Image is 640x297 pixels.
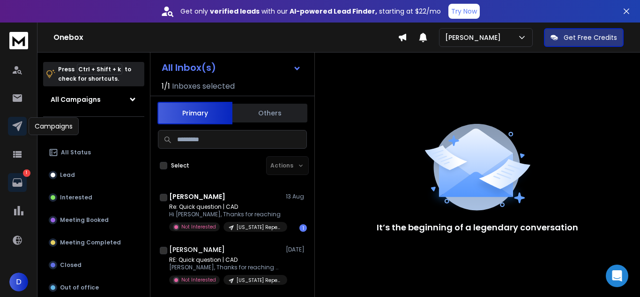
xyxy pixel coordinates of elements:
[180,7,441,16] p: Get only with our starting at $22/mo
[43,256,144,274] button: Closed
[169,211,282,218] p: Hi [PERSON_NAME], Thanks for reaching
[8,173,27,192] a: 1
[237,224,282,231] p: [US_STATE] Repeat
[171,162,189,169] label: Select
[43,233,144,252] button: Meeting Completed
[51,95,101,104] h1: All Campaigns
[169,192,225,201] h1: [PERSON_NAME]
[58,65,131,84] p: Press to check for shortcuts.
[9,273,28,291] button: D
[60,284,99,291] p: Out of office
[61,149,91,156] p: All Status
[172,81,235,92] h3: Inboxes selected
[564,33,617,42] p: Get Free Credits
[237,277,282,284] p: [US_STATE] Repeat
[53,32,398,43] h1: Onebox
[377,221,578,234] p: It’s the beginning of a legendary conversation
[286,193,307,200] p: 13 Aug
[23,169,30,177] p: 1
[181,223,216,230] p: Not Interested
[60,216,109,224] p: Meeting Booked
[60,261,82,269] p: Closed
[162,81,170,92] span: 1 / 1
[445,33,505,42] p: [PERSON_NAME]
[299,224,307,232] div: 1
[169,264,282,271] p: [PERSON_NAME], Thanks for reaching out,
[60,239,121,246] p: Meeting Completed
[43,90,144,109] button: All Campaigns
[43,278,144,297] button: Out of office
[286,246,307,253] p: [DATE]
[544,28,624,47] button: Get Free Credits
[169,245,225,254] h1: [PERSON_NAME]
[290,7,377,16] strong: AI-powered Lead Finder,
[154,58,309,77] button: All Inbox(s)
[162,63,216,72] h1: All Inbox(s)
[232,103,307,123] button: Others
[606,265,628,287] div: Open Intercom Messenger
[169,203,282,211] p: Re: Quick question | CAD
[43,188,144,207] button: Interested
[43,143,144,162] button: All Status
[169,256,282,264] p: RE: Quick question | CAD
[157,102,232,124] button: Primary
[451,7,477,16] p: Try Now
[9,32,28,49] img: logo
[210,7,260,16] strong: verified leads
[77,64,122,75] span: Ctrl + Shift + k
[43,166,144,184] button: Lead
[43,124,144,137] h3: Filters
[181,276,216,283] p: Not Interested
[29,117,79,135] div: Campaigns
[448,4,480,19] button: Try Now
[43,211,144,229] button: Meeting Booked
[60,171,75,179] p: Lead
[60,194,92,201] p: Interested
